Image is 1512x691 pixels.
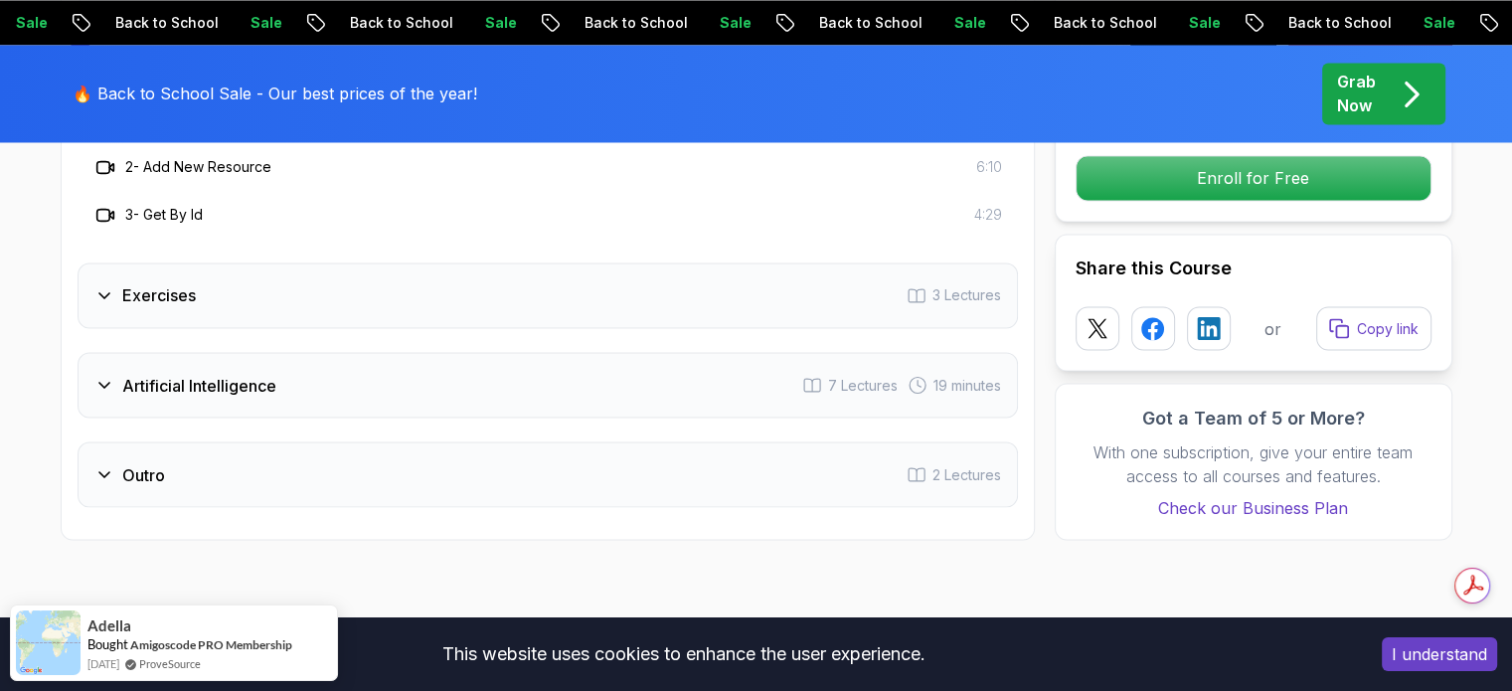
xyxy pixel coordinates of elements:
p: Back to School [773,13,909,33]
span: 4:29 [974,205,1002,225]
div: This website uses cookies to enhance the user experience. [15,632,1352,676]
span: 3 Lectures [932,285,1001,305]
button: Accept cookies [1382,637,1497,671]
p: Back to School [1008,13,1143,33]
p: Back to School [304,13,439,33]
button: Copy link [1316,306,1431,350]
p: With one subscription, give your entire team access to all courses and features. [1076,439,1431,487]
h3: Artificial Intelligence [122,373,276,397]
button: Enroll for Free [1076,155,1431,201]
p: Sale [439,13,503,33]
span: 6:10 [976,157,1002,177]
h3: Exercises [122,283,196,307]
span: 2 Lectures [932,464,1001,484]
p: 🔥 Back to School Sale - Our best prices of the year! [73,82,477,105]
p: Copy link [1357,318,1419,338]
span: 7 Lectures [828,375,898,395]
p: Back to School [70,13,205,33]
span: [DATE] [87,655,119,672]
p: Back to School [1243,13,1378,33]
p: or [1264,316,1281,340]
p: Back to School [539,13,674,33]
img: provesource social proof notification image [16,610,81,675]
button: Outro2 Lectures [78,441,1018,507]
p: Sale [1143,13,1207,33]
h3: 2 - Add New Resource [125,157,271,177]
h2: Share this Course [1076,255,1431,282]
h3: Got a Team of 5 or More? [1076,404,1431,432]
h3: Outro [122,462,165,486]
span: Bought [87,636,128,652]
a: Amigoscode PRO Membership [130,637,292,652]
p: Sale [205,13,268,33]
h3: 3 - Get By Id [125,205,203,225]
a: ProveSource [139,657,201,670]
p: Sale [909,13,972,33]
button: Artificial Intelligence7 Lectures 19 minutes [78,352,1018,418]
p: Sale [674,13,738,33]
p: Grab Now [1337,70,1376,117]
a: Check our Business Plan [1076,495,1431,519]
span: 19 minutes [933,375,1001,395]
button: Exercises3 Lectures [78,262,1018,328]
p: Sale [1378,13,1441,33]
span: Adella [87,617,131,634]
p: Enroll for Free [1077,156,1430,200]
